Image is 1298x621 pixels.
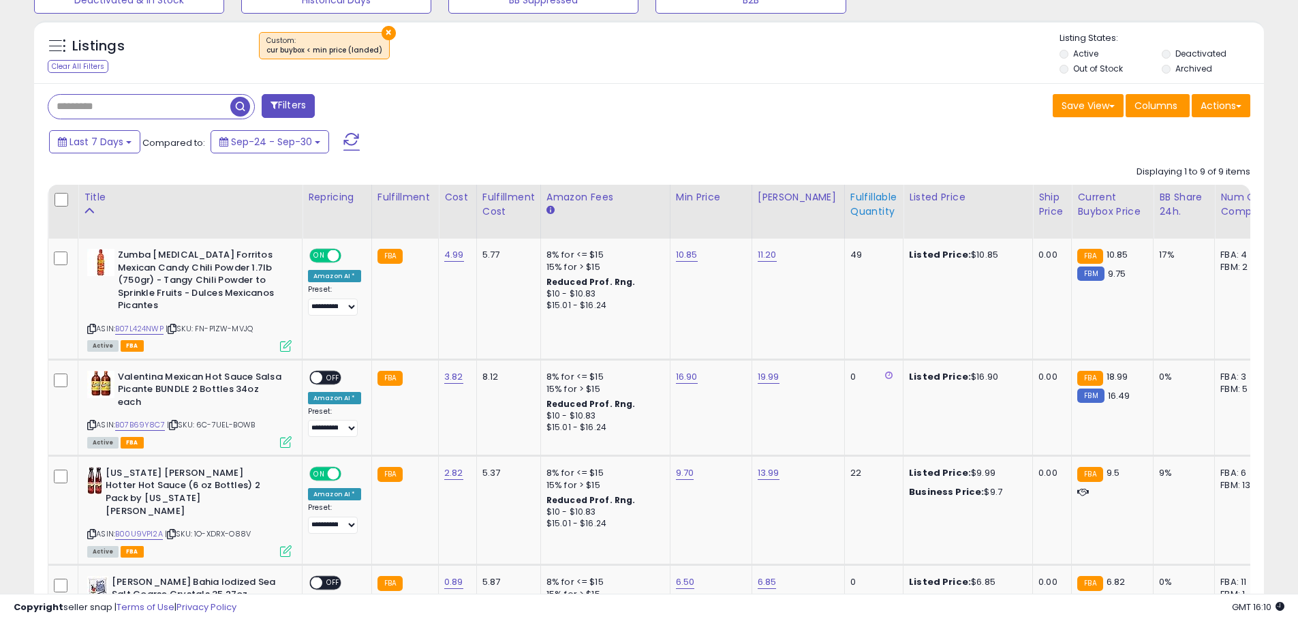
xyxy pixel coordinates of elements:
[115,323,164,335] a: B07L424NWP
[1038,576,1061,588] div: 0.00
[308,503,361,534] div: Preset:
[165,528,251,539] span: | SKU: 1O-XDRX-O88V
[121,546,144,558] span: FBA
[1108,389,1130,402] span: 16.49
[72,37,125,56] h5: Listings
[482,371,530,383] div: 8.12
[1134,99,1177,112] span: Columns
[142,136,205,149] span: Compared to:
[676,466,694,480] a: 9.70
[117,601,174,614] a: Terms of Use
[308,488,361,500] div: Amazon AI *
[1073,48,1098,59] label: Active
[482,467,530,479] div: 5.37
[377,576,403,591] small: FBA
[308,392,361,404] div: Amazon AI *
[311,468,328,480] span: ON
[87,249,292,350] div: ASIN:
[546,576,660,588] div: 8% for <= $15
[909,576,1022,588] div: $6.85
[48,60,108,73] div: Clear All Filters
[546,300,660,312] div: $15.01 - $16.24
[1220,249,1265,261] div: FBA: 4
[546,371,660,383] div: 8% for <= $15
[1159,249,1204,261] div: 17%
[211,130,329,153] button: Sep-24 - Sep-30
[308,407,361,438] div: Preset:
[106,467,271,521] b: [US_STATE] [PERSON_NAME] Hotter Hot Sauce (6 oz Bottles) 2 Pack by [US_STATE] [PERSON_NAME]
[758,248,777,262] a: 11.20
[231,135,312,149] span: Sep-24 - Sep-30
[1077,371,1102,386] small: FBA
[1077,576,1102,591] small: FBA
[322,372,344,383] span: OFF
[758,466,779,480] a: 13.99
[112,576,277,605] b: [PERSON_NAME] Bahia Iodized Sea Salt Coarse Crystals 35.27oz
[1077,190,1147,219] div: Current Buybox Price
[266,35,382,56] span: Custom:
[1107,248,1128,261] span: 10.85
[1159,467,1204,479] div: 9%
[311,250,328,262] span: ON
[444,190,471,205] div: Cost
[909,249,1022,261] div: $10.85
[546,506,660,518] div: $10 - $10.83
[676,248,698,262] a: 10.85
[1232,601,1284,614] span: 2025-10-8 16:10 GMT
[1220,467,1265,479] div: FBA: 6
[382,26,396,40] button: ×
[1077,249,1102,264] small: FBA
[546,479,660,491] div: 15% for > $15
[482,576,530,588] div: 5.87
[115,528,163,540] a: B00U9VPI2A
[444,575,463,589] a: 0.89
[377,467,403,482] small: FBA
[909,248,971,261] b: Listed Price:
[758,370,779,384] a: 19.99
[546,276,636,288] b: Reduced Prof. Rng.
[339,250,361,262] span: OFF
[546,518,660,530] div: $15.01 - $16.24
[850,249,893,261] div: 49
[1053,94,1124,117] button: Save View
[14,601,63,614] strong: Copyright
[1175,63,1212,74] label: Archived
[118,249,283,316] b: Zumba [MEDICAL_DATA] Forritos Mexican Candy Chili Powder 1.7lb (750gr) - Tangy Chili Powder to Sp...
[49,130,140,153] button: Last 7 Days
[377,371,403,386] small: FBA
[546,190,664,205] div: Amazon Fees
[546,467,660,479] div: 8% for <= $15
[909,486,1022,498] div: $9.7
[84,190,296,205] div: Title
[87,371,292,446] div: ASIN:
[909,190,1027,205] div: Listed Price
[322,577,344,588] span: OFF
[546,288,660,300] div: $10 - $10.83
[909,467,1022,479] div: $9.99
[546,205,555,217] small: Amazon Fees.
[14,601,236,614] div: seller snap | |
[1159,576,1204,588] div: 0%
[546,249,660,261] div: 8% for <= $15
[377,190,433,205] div: Fulfillment
[546,494,636,506] b: Reduced Prof. Rng.
[266,46,382,55] div: cur buybox < min price (landed)
[377,249,403,264] small: FBA
[482,249,530,261] div: 5.77
[909,485,984,498] b: Business Price:
[121,340,144,352] span: FBA
[87,546,119,558] span: All listings currently available for purchase on Amazon
[1220,576,1265,588] div: FBA: 11
[1038,467,1061,479] div: 0.00
[758,190,839,205] div: [PERSON_NAME]
[850,467,893,479] div: 22
[758,575,777,589] a: 6.85
[909,575,971,588] b: Listed Price:
[69,135,123,149] span: Last 7 Days
[1137,166,1250,179] div: Displaying 1 to 9 of 9 items
[87,437,119,449] span: All listings currently available for purchase on Amazon
[87,576,108,603] img: 51MLpz3FvPL._SL40_.jpg
[444,466,463,480] a: 2.82
[1107,466,1119,479] span: 9.5
[118,371,283,412] b: Valentina Mexican Hot Sauce Salsa Picante BUNDLE 2 Bottles 34oz each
